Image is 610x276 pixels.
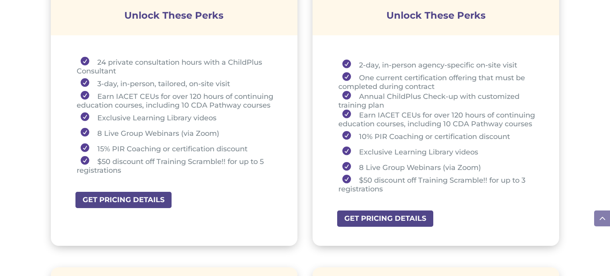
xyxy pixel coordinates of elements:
li: 3-day, in-person, tailored, on-site visit [77,75,278,91]
a: GET PRICING DETAILS [336,210,434,228]
h3: Unlock These Perks [313,15,559,19]
li: 15% PIR Coaching or certification discount [77,141,278,156]
li: $50 discount off Training Scramble!! for up to 5 registrations [77,156,278,175]
li: 8 Live Group Webinars (via Zoom) [77,125,278,141]
li: Earn IACET CEUs for over 120 hours of continuing education courses, including 10 CDA Pathway courses [77,91,278,110]
li: 24 private consultation hours with a ChildPlus Consultant [77,57,278,75]
li: 8 Live Group Webinars (via Zoom) [338,159,539,175]
li: $50 discount off Training Scramble!! for up to 3 registrations [338,175,539,193]
li: 2-day, in-person agency-specific on-site visit [338,57,539,72]
li: Exclusive Learning Library videos [77,110,278,125]
h3: Unlock These Perks [51,15,297,19]
li: 10% PIR Coaching or certification discount [338,128,539,144]
li: Annual ChildPlus Check-up with customized training plan [338,91,539,110]
li: One current certification offering that must be completed during contract [338,72,539,91]
li: Exclusive Learning Library videos [338,144,539,159]
li: Earn IACET CEUs for over 120 hours of continuing education courses, including 10 CDA Pathway courses [338,110,539,128]
a: GET PRICING DETAILS [75,191,172,209]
